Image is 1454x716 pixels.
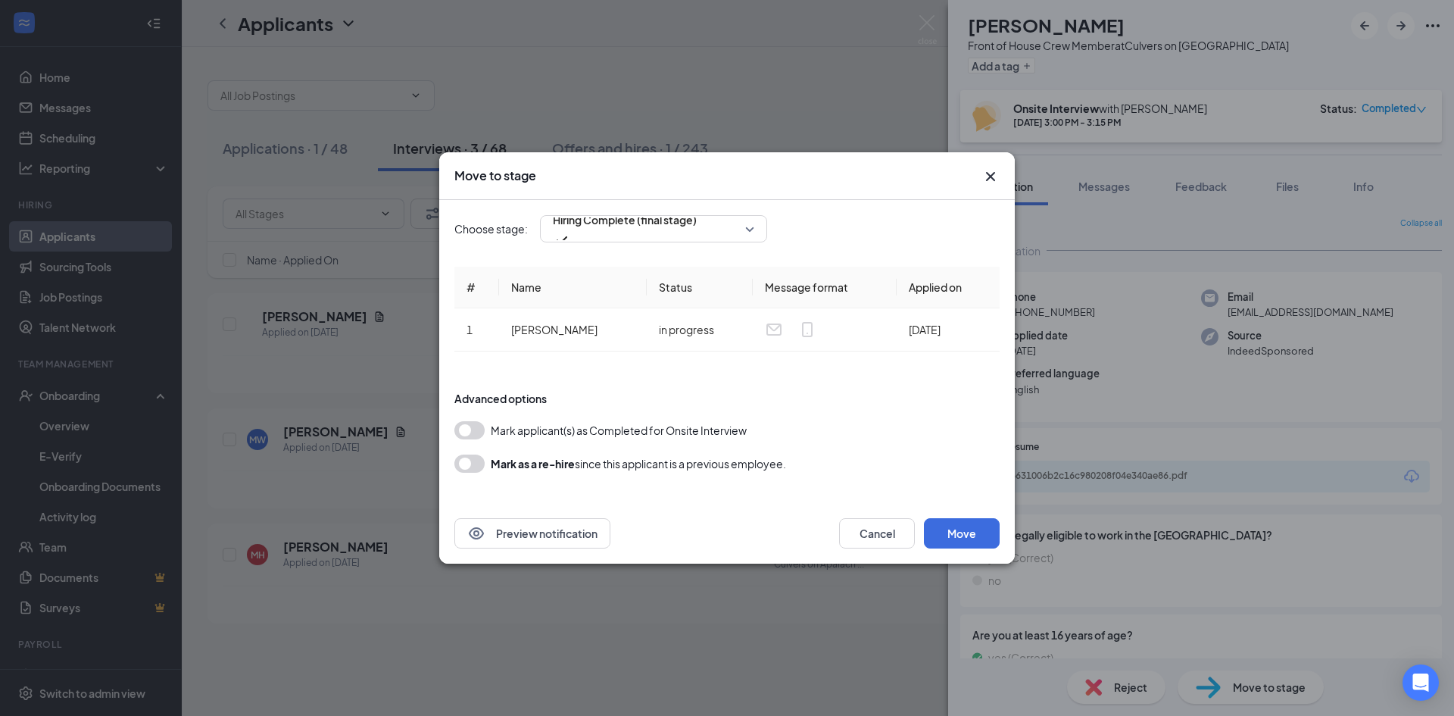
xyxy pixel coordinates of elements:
[491,421,747,439] span: Mark applicant(s) as Completed for Onsite Interview
[897,267,1000,308] th: Applied on
[924,518,1000,549] button: Move
[466,323,473,336] span: 1
[454,167,536,184] h3: Move to stage
[491,455,786,473] div: since this applicant is a previous employee.
[454,267,499,308] th: #
[647,267,753,308] th: Status
[798,320,816,339] svg: MobileSms
[981,167,1000,186] button: Close
[897,308,1000,352] td: [DATE]
[839,518,915,549] button: Cancel
[1403,664,1439,701] div: Open Intercom Messenger
[499,267,647,308] th: Name
[553,231,571,249] svg: Checkmark
[454,518,610,549] button: EyePreview notification
[553,208,697,231] span: Hiring Complete (final stage)
[499,308,647,352] td: [PERSON_NAME]
[765,320,783,339] svg: Email
[981,167,1000,186] svg: Cross
[454,220,528,237] span: Choose stage:
[467,524,485,542] svg: Eye
[647,308,753,352] td: in progress
[753,267,897,308] th: Message format
[491,457,575,471] b: Mark as a re-hire
[454,391,1000,406] div: Advanced options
